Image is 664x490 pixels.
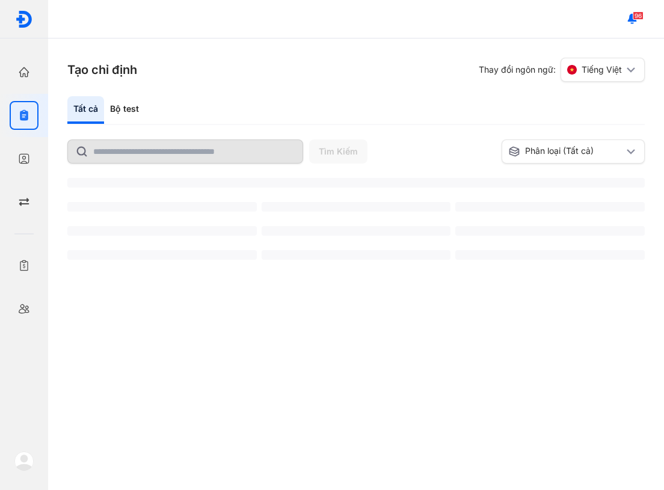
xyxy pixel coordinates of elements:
[67,250,257,260] span: ‌
[15,10,33,28] img: logo
[455,226,645,236] span: ‌
[309,139,367,164] button: Tìm Kiếm
[479,58,645,82] div: Thay đổi ngôn ngữ:
[455,202,645,212] span: ‌
[67,178,645,188] span: ‌
[67,226,257,236] span: ‌
[262,250,451,260] span: ‌
[104,96,145,124] div: Bộ test
[14,452,34,471] img: logo
[633,11,644,20] span: 96
[67,61,137,78] h3: Tạo chỉ định
[67,96,104,124] div: Tất cả
[455,250,645,260] span: ‌
[262,202,451,212] span: ‌
[262,226,451,236] span: ‌
[67,202,257,212] span: ‌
